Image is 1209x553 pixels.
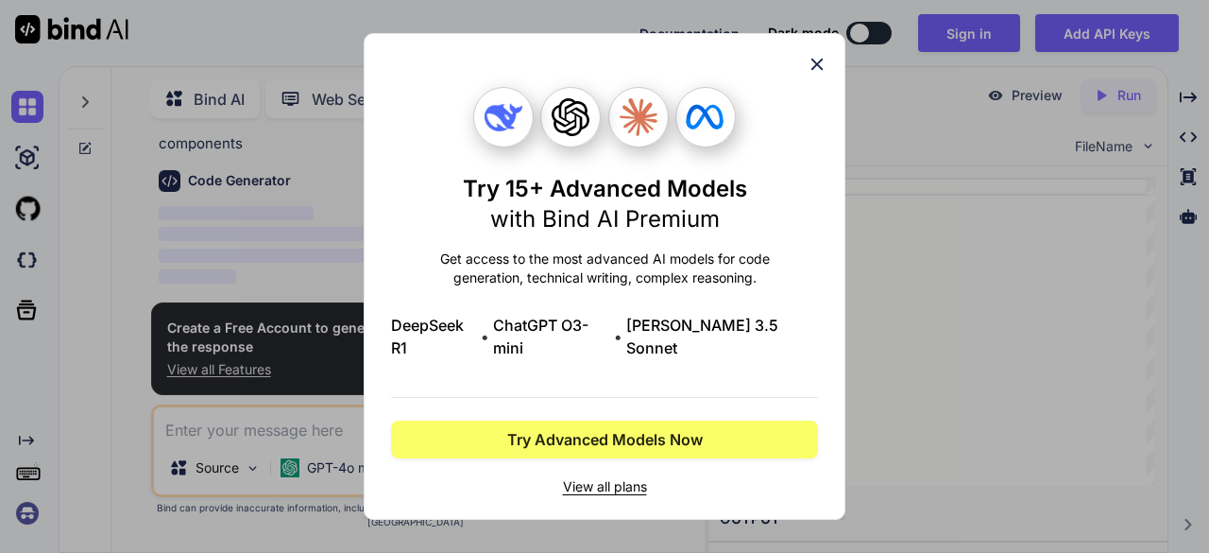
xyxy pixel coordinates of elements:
[626,314,818,359] span: [PERSON_NAME] 3.5 Sonnet
[391,250,818,287] p: Get access to the most advanced AI models for code generation, technical writing, complex reasoning.
[391,421,818,458] button: Try Advanced Models Now
[463,174,747,234] h1: Try 15+ Advanced Models
[614,325,622,348] span: •
[493,314,610,359] span: ChatGPT O3-mini
[507,428,703,451] span: Try Advanced Models Now
[490,205,720,233] span: with Bind AI Premium
[391,477,818,496] span: View all plans
[391,314,477,359] span: DeepSeek R1
[485,98,522,136] img: Deepseek
[481,325,489,348] span: •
